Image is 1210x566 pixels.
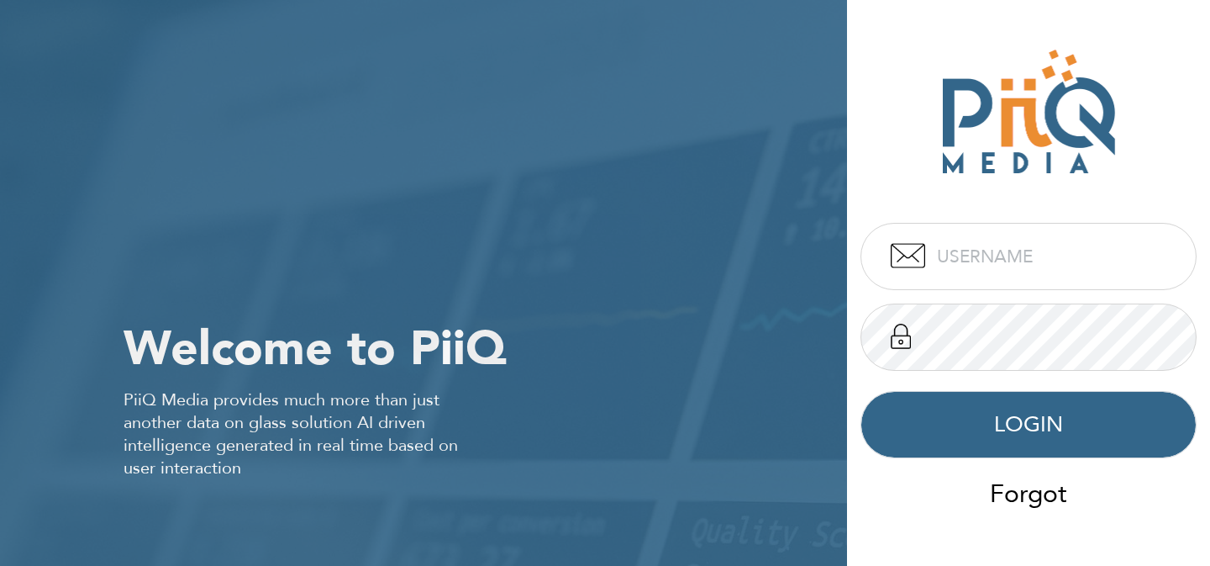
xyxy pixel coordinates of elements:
[124,316,847,382] h1: Welcome to PiiQ
[860,391,1197,458] button: LOGIN
[124,389,486,479] p: PiiQ Media provides much more than just another data on glass solution AI driven intelligence gen...
[940,48,1117,176] img: logo.png
[891,243,925,268] img: email.png
[891,324,911,349] img: lock.png
[979,472,1078,518] a: Forgot
[860,223,1197,290] input: USERNAME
